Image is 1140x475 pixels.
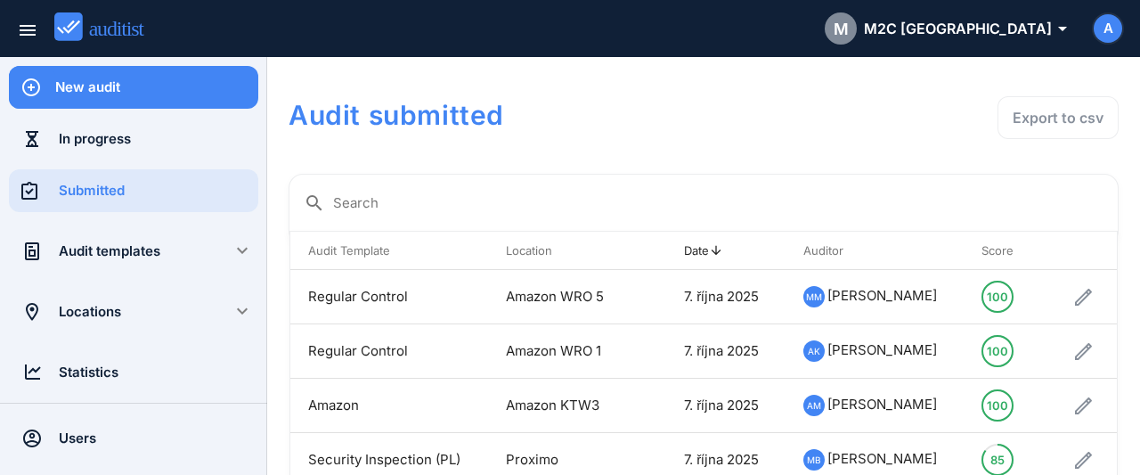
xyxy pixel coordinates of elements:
[488,324,629,379] td: Amazon WRO 1
[964,232,1046,270] th: Score: Not sorted. Activate to sort ascending.
[17,20,38,41] i: menu
[987,283,1008,311] div: 100
[825,12,1065,45] div: M2C [GEOGRAPHIC_DATA]
[786,232,964,270] th: Auditor: Not sorted. Activate to sort ascending.
[834,17,849,41] span: M
[9,351,258,394] a: Statistics
[709,243,723,258] i: arrow_upward
[290,270,488,324] td: Regular Control
[488,270,629,324] td: Amazon WRO 5
[59,429,258,448] div: Users
[666,270,786,324] td: 7. října 2025
[55,78,258,97] div: New audit
[9,118,258,160] a: In progress
[1046,232,1117,270] th: : Not sorted.
[488,232,629,270] th: Location: Not sorted. Activate to sort ascending.
[59,363,258,382] div: Statistics
[290,379,488,433] td: Amazon
[9,230,208,273] a: Audit templates
[9,417,258,460] a: Users
[1103,19,1113,39] span: A
[59,302,208,322] div: Locations
[289,96,786,134] h1: Audit submitted
[59,129,258,149] div: In progress
[997,96,1119,139] button: Export to csv
[488,379,629,433] td: Amazon KTW3
[59,242,208,261] div: Audit templates
[666,232,786,270] th: Date: Sorted descending. Activate to remove sorting.
[304,192,325,214] i: search
[666,324,786,379] td: 7. října 2025
[9,169,258,212] a: Submitted
[666,379,786,433] td: 7. října 2025
[290,232,488,270] th: Audit Template: Not sorted. Activate to sort ascending.
[1092,12,1124,45] button: A
[1013,107,1103,128] div: Export to csv
[54,12,160,42] img: auditist_logo_new.svg
[808,341,820,361] span: AK
[1052,18,1065,39] i: arrow_drop_down_outlined
[990,446,1005,474] div: 85
[59,181,258,201] div: Submitted
[9,291,208,333] a: Locations
[807,450,821,470] span: MB
[333,189,1103,217] input: Search
[290,324,488,379] td: Regular Control
[807,396,821,415] span: AM
[987,337,1008,365] div: 100
[806,287,822,307] span: MM
[827,287,937,304] span: [PERSON_NAME]
[827,396,937,413] span: [PERSON_NAME]
[629,232,666,270] th: : Not sorted.
[810,7,1079,50] button: MM2C [GEOGRAPHIC_DATA]
[987,391,1008,420] div: 100
[827,450,937,467] span: [PERSON_NAME]
[232,240,253,261] i: keyboard_arrow_down
[232,300,253,322] i: keyboard_arrow_down
[827,341,937,358] span: [PERSON_NAME]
